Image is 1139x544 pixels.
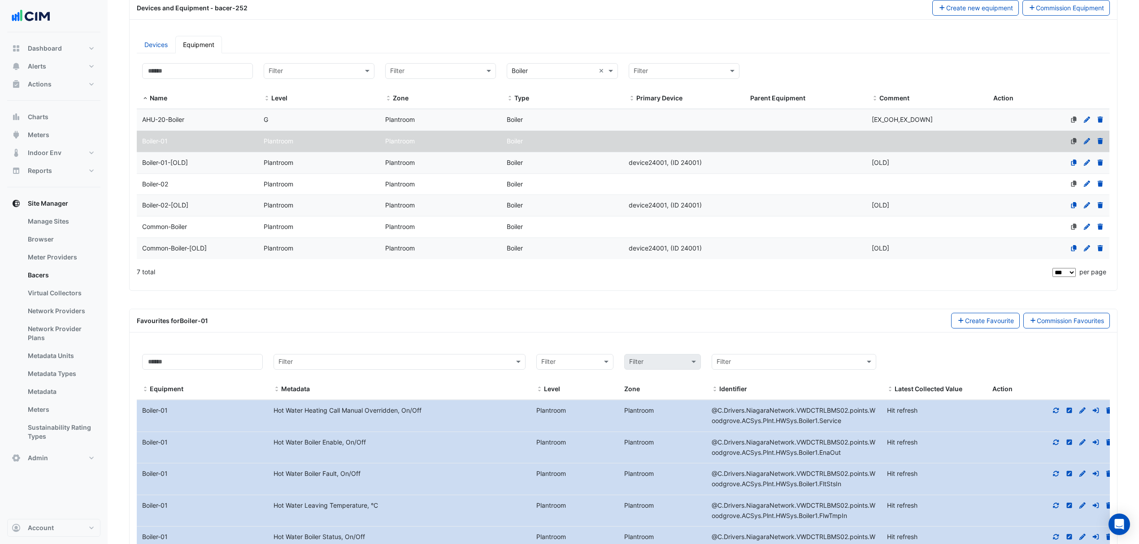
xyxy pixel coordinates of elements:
[142,137,168,145] span: Boiler-01
[175,36,222,53] a: Equipment
[28,44,62,53] span: Dashboard
[712,406,875,424] span: Identifier
[142,386,148,393] span: Equipment
[1096,159,1104,166] a: Delete
[507,159,523,166] span: Boiler
[1070,223,1078,230] a: No primary device defined
[619,437,706,448] div: Plantroom
[1096,201,1104,209] a: Delete
[1065,533,1074,540] a: Inline Edit
[264,95,270,102] span: Level
[12,148,21,157] app-icon: Indoor Env
[1083,159,1091,166] a: Edit
[1083,137,1091,145] a: Edit
[142,116,184,123] span: AHU-20-Boiler
[1065,501,1074,509] a: Inline Edit
[150,385,183,393] span: Equipment
[180,317,208,324] strong: Boiler-01
[1052,470,1060,477] a: Refresh
[507,95,513,102] span: Type
[28,80,52,89] span: Actions
[1092,470,1100,477] a: Move to different equipment
[21,230,100,248] a: Browser
[385,244,415,252] span: Plantroom
[264,244,293,252] span: Plantroom
[629,95,635,102] span: Primary Device
[1105,533,1113,540] a: Delete
[1078,438,1087,446] a: Full Edit
[12,80,21,89] app-icon: Actions
[887,438,917,446] span: Hit refresh
[887,533,917,540] span: Hit refresh
[1083,223,1091,230] a: Edit
[599,66,606,76] span: Clear
[1083,201,1091,209] a: Edit
[619,501,706,511] div: Plantroom
[142,201,188,209] span: Boiler-02-[OLD]
[12,44,21,53] app-icon: Dashboard
[507,244,523,252] span: Boiler
[7,144,100,162] button: Indoor Env
[531,501,618,511] div: Plantroom
[12,130,21,139] app-icon: Meters
[12,112,21,121] app-icon: Charts
[1070,180,1078,188] a: No primary device defined
[21,347,100,365] a: Metadata Units
[142,180,168,188] span: Boiler-02
[28,166,52,175] span: Reports
[21,248,100,266] a: Meter Providers
[7,194,100,212] button: Site Manager
[872,201,889,209] span: [OLD]
[712,501,875,519] span: Identifier
[1065,470,1074,477] a: Inline Edit
[271,94,287,102] span: Level
[887,470,917,477] span: Hit refresh
[629,201,702,209] span: device24001, (ID 24001)
[1083,116,1091,123] a: Edit
[268,469,531,479] div: Hot Water Boiler Fault, On/Off
[1052,533,1060,540] a: Refresh
[1070,201,1078,209] a: Clone Equipment
[719,385,747,393] span: Identifier
[1079,268,1106,276] span: per page
[131,3,927,13] div: Devices and Equipment - bacer-252
[264,180,293,188] span: Plantroom
[514,94,529,102] span: Type
[1105,406,1113,414] a: Delete
[21,212,100,230] a: Manage Sites
[507,201,523,209] span: Boiler
[531,469,618,479] div: Plantroom
[142,223,187,230] span: Common-Boiler
[12,166,21,175] app-icon: Reports
[268,406,531,416] div: Hot Water Heating Call Manual Overridden, On/Off
[887,501,917,509] span: Hit refresh
[137,261,1051,283] div: 7 total
[28,130,49,139] span: Meters
[21,401,100,419] a: Meters
[1092,438,1100,446] a: Move to different equipment
[507,223,523,230] span: Boiler
[1105,501,1113,509] a: Delete
[137,501,268,511] div: Boiler-01
[1078,533,1087,540] a: Full Edit
[150,94,167,102] span: Name
[1052,438,1060,446] a: Refresh
[7,126,100,144] button: Meters
[1070,137,1078,145] a: No primary device defined
[1092,501,1100,509] a: Move to different equipment
[137,532,268,542] div: Boiler-01
[507,180,523,188] span: Boiler
[619,406,706,416] div: Plantroom
[28,62,46,71] span: Alerts
[619,469,706,479] div: Plantroom
[1096,223,1104,230] a: Delete
[7,212,100,449] div: Site Manager
[385,95,391,102] span: Zone
[264,116,268,123] span: G
[12,453,21,462] app-icon: Admin
[28,523,54,532] span: Account
[7,449,100,467] button: Admin
[1052,406,1060,414] a: Refresh
[1109,514,1130,535] div: Open Intercom Messenger
[7,75,100,93] button: Actions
